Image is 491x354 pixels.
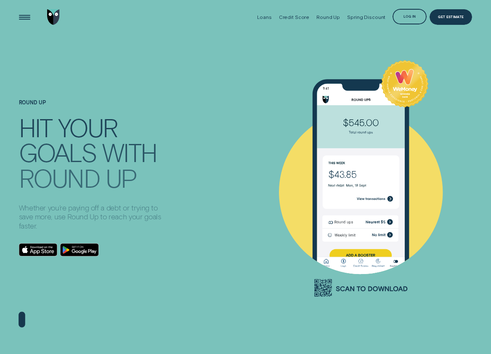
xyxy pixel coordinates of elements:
div: HIT [19,115,52,139]
img: Wisr [47,9,60,24]
div: UP [106,166,137,190]
div: Spring Discount [347,14,385,20]
div: Loans [257,14,271,20]
button: Log in [393,9,427,24]
a: Download on the App Store [19,243,58,256]
div: GOALS [19,141,96,165]
h4: HIT YOUR GOALS WITH ROUND UP [19,114,167,186]
div: YOUR [58,115,118,139]
p: Whether you’re paying off a debt or trying to save more, use Round Up to reach your goals faster. [19,203,167,231]
div: Round Up [316,14,340,20]
div: WITH [102,141,157,165]
div: Credit Score [279,14,310,20]
div: ROUND [19,166,100,190]
a: Android App on Google Play [60,243,99,256]
h1: Round Up [19,99,167,114]
a: Get Estimate [430,9,472,24]
button: Open Menu [17,9,32,24]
